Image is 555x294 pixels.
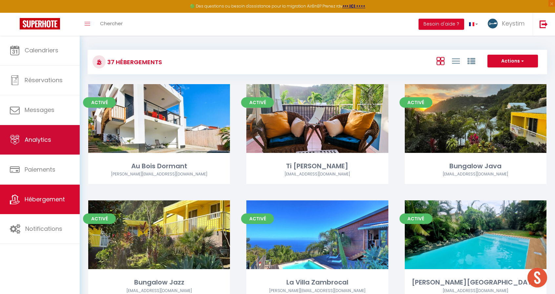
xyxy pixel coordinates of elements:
a: Vue par Groupe [467,55,475,66]
div: Ouvrir le chat [527,268,547,287]
div: Ti [PERSON_NAME] [246,161,388,171]
img: logout [540,20,548,28]
button: Besoin d'aide ? [419,19,464,30]
span: Réservations [25,76,63,84]
span: Activé [241,213,274,224]
div: Airbnb [88,288,230,294]
span: Activé [400,97,432,108]
span: Notifications [25,225,62,233]
img: ... [488,19,498,28]
div: Airbnb [246,288,388,294]
a: Vue en Box [437,55,444,66]
div: [PERSON_NAME][GEOGRAPHIC_DATA] [405,277,546,287]
span: Paiements [25,165,55,174]
span: Activé [83,97,116,108]
div: Airbnb [88,171,230,177]
div: Airbnb [246,171,388,177]
button: Actions [487,55,538,68]
span: Chercher [100,20,123,27]
div: La Villa Zambrocal [246,277,388,287]
div: Bungalow Jazz [88,277,230,287]
span: Calendriers [25,46,58,54]
span: Hébergement [25,195,65,203]
div: Au Bois Dormant [88,161,230,171]
div: Airbnb [405,171,546,177]
a: Vue en Liste [452,55,460,66]
span: Analytics [25,136,51,144]
span: Activé [83,213,116,224]
img: Super Booking [20,18,60,29]
span: Activé [241,97,274,108]
div: Bungalow Java [405,161,546,171]
a: ... Keystim [483,13,533,36]
a: >>> ICI <<<< [342,3,365,9]
div: Airbnb [405,288,546,294]
span: Keystim [502,19,524,28]
h3: 37 Hébergements [106,55,162,69]
a: Chercher [95,13,128,36]
span: Messages [25,106,54,114]
span: Activé [400,213,432,224]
